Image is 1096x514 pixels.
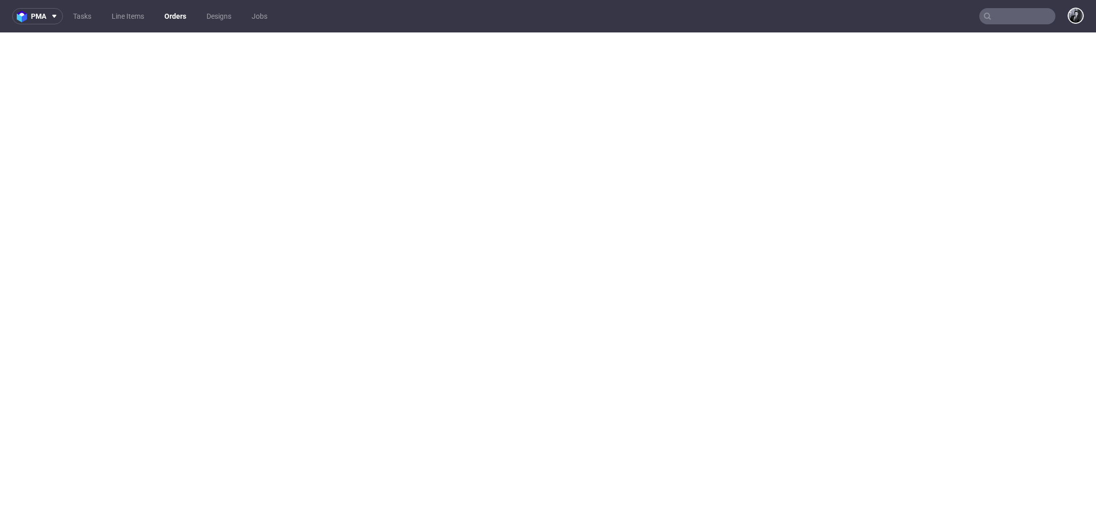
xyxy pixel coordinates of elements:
a: Jobs [246,8,273,24]
a: Tasks [67,8,97,24]
a: Designs [200,8,237,24]
button: pma [12,8,63,24]
img: Philippe Dubuy [1069,9,1083,23]
img: logo [17,11,31,22]
span: pma [31,13,46,20]
a: Line Items [106,8,150,24]
a: Orders [158,8,192,24]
